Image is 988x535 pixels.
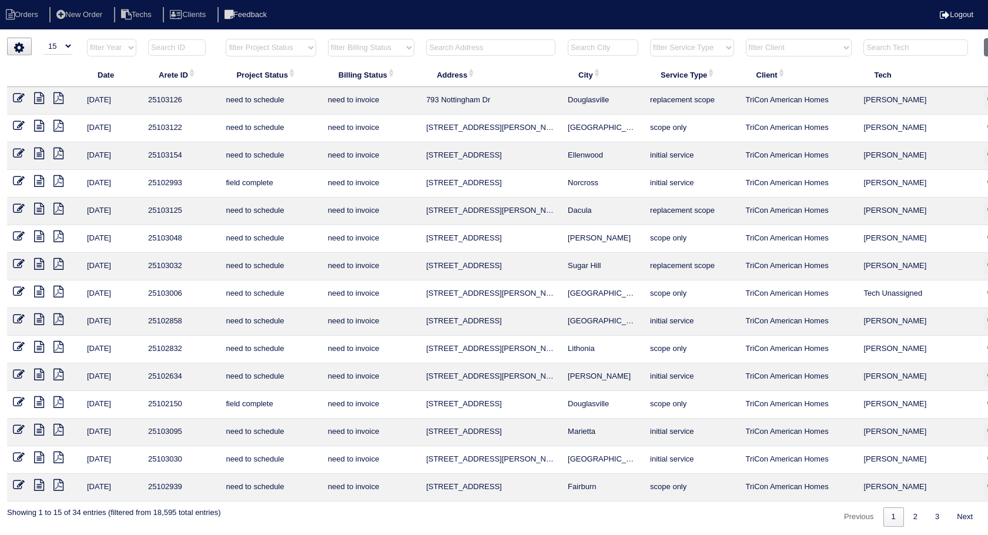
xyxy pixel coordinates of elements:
td: 25102634 [142,363,220,391]
td: TriCon American Homes [740,198,858,225]
th: Arete ID: activate to sort column ascending [142,62,220,87]
td: need to invoice [322,87,420,115]
td: [GEOGRAPHIC_DATA] [562,280,644,308]
td: [DATE] [81,280,142,308]
td: [GEOGRAPHIC_DATA] [562,446,644,474]
th: Project Status: activate to sort column ascending [220,62,321,87]
input: Search City [568,39,638,56]
td: [DATE] [81,198,142,225]
td: [DATE] [81,115,142,142]
td: [STREET_ADDRESS][PERSON_NAME] [420,446,562,474]
td: need to invoice [322,225,420,253]
a: Next [949,507,981,527]
td: field complete [220,391,321,419]
td: 25103095 [142,419,220,446]
td: need to schedule [220,446,321,474]
td: [DATE] [81,225,142,253]
td: need to schedule [220,225,321,253]
li: New Order [49,7,112,23]
td: need to schedule [220,336,321,363]
td: need to invoice [322,170,420,198]
td: [PERSON_NAME] [858,198,978,225]
a: Logout [940,10,973,19]
td: [DATE] [81,446,142,474]
td: [DATE] [81,142,142,170]
td: need to invoice [322,474,420,501]
td: 25103154 [142,142,220,170]
td: [DATE] [81,336,142,363]
a: 1 [883,507,904,527]
td: [STREET_ADDRESS] [420,419,562,446]
td: initial service [644,419,739,446]
input: Search ID [148,39,206,56]
input: Search Tech [863,39,968,56]
td: [PERSON_NAME] [562,363,644,391]
td: need to invoice [322,198,420,225]
td: initial service [644,142,739,170]
td: 25102832 [142,336,220,363]
td: Lithonia [562,336,644,363]
th: Billing Status: activate to sort column ascending [322,62,420,87]
li: Techs [114,7,161,23]
input: Search Address [426,39,555,56]
td: TriCon American Homes [740,142,858,170]
td: need to invoice [322,253,420,280]
td: TriCon American Homes [740,115,858,142]
td: 25103030 [142,446,220,474]
td: replacement scope [644,87,739,115]
td: TriCon American Homes [740,419,858,446]
td: scope only [644,280,739,308]
td: 25103032 [142,253,220,280]
td: TriCon American Homes [740,87,858,115]
td: TriCon American Homes [740,170,858,198]
td: [PERSON_NAME] [858,87,978,115]
td: 25103006 [142,280,220,308]
td: [PERSON_NAME] [562,225,644,253]
td: need to invoice [322,308,420,336]
td: initial service [644,170,739,198]
td: TriCon American Homes [740,308,858,336]
td: [DATE] [81,308,142,336]
td: field complete [220,170,321,198]
th: City: activate to sort column ascending [562,62,644,87]
td: [PERSON_NAME] [858,363,978,391]
td: [DATE] [81,170,142,198]
td: need to invoice [322,446,420,474]
td: [STREET_ADDRESS] [420,391,562,419]
td: 793 Nottingham Dr [420,87,562,115]
a: Techs [114,10,161,19]
td: TriCon American Homes [740,363,858,391]
td: [STREET_ADDRESS][PERSON_NAME] [420,280,562,308]
td: [DATE] [81,363,142,391]
td: need to invoice [322,419,420,446]
td: [STREET_ADDRESS] [420,474,562,501]
div: Showing 1 to 15 of 34 entries (filtered from 18,595 total entries) [7,501,220,518]
td: [STREET_ADDRESS] [420,225,562,253]
td: need to schedule [220,280,321,308]
td: 25102939 [142,474,220,501]
td: TriCon American Homes [740,446,858,474]
td: need to schedule [220,363,321,391]
td: need to schedule [220,253,321,280]
td: 25103048 [142,225,220,253]
a: New Order [49,10,112,19]
td: Sugar Hill [562,253,644,280]
td: replacement scope [644,198,739,225]
td: need to schedule [220,87,321,115]
td: 25103126 [142,87,220,115]
td: 25103125 [142,198,220,225]
td: [PERSON_NAME] [858,115,978,142]
td: need to schedule [220,474,321,501]
td: [DATE] [81,391,142,419]
td: Norcross [562,170,644,198]
td: Ellenwood [562,142,644,170]
td: [STREET_ADDRESS] [420,170,562,198]
td: scope only [644,225,739,253]
a: 3 [927,507,947,527]
td: need to schedule [220,419,321,446]
td: [STREET_ADDRESS][PERSON_NAME] [420,115,562,142]
td: scope only [644,474,739,501]
td: [GEOGRAPHIC_DATA] [562,115,644,142]
td: [PERSON_NAME] [858,253,978,280]
td: [DATE] [81,419,142,446]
